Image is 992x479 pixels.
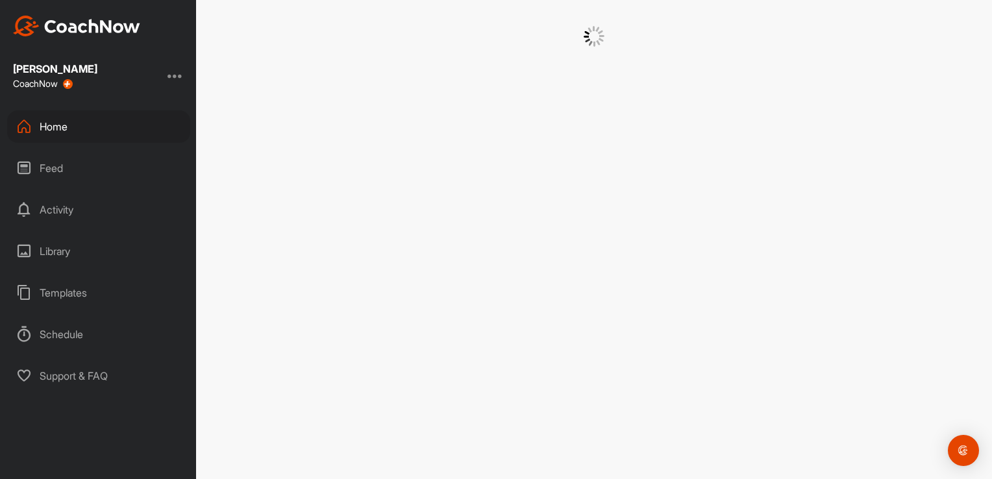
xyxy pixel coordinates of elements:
div: Templates [7,276,190,309]
div: Home [7,110,190,143]
div: Feed [7,152,190,184]
img: CoachNow [13,16,140,36]
div: Support & FAQ [7,360,190,392]
div: Activity [7,193,190,226]
div: CoachNow [13,79,73,89]
img: G6gVgL6ErOh57ABN0eRmCEwV0I4iEi4d8EwaPGI0tHgoAbU4EAHFLEQAh+QQFCgALACwIAA4AGAASAAAEbHDJSesaOCdk+8xg... [584,26,604,47]
div: Library [7,235,190,267]
div: Schedule [7,318,190,350]
div: Open Intercom Messenger [948,435,979,466]
div: [PERSON_NAME] [13,64,97,74]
